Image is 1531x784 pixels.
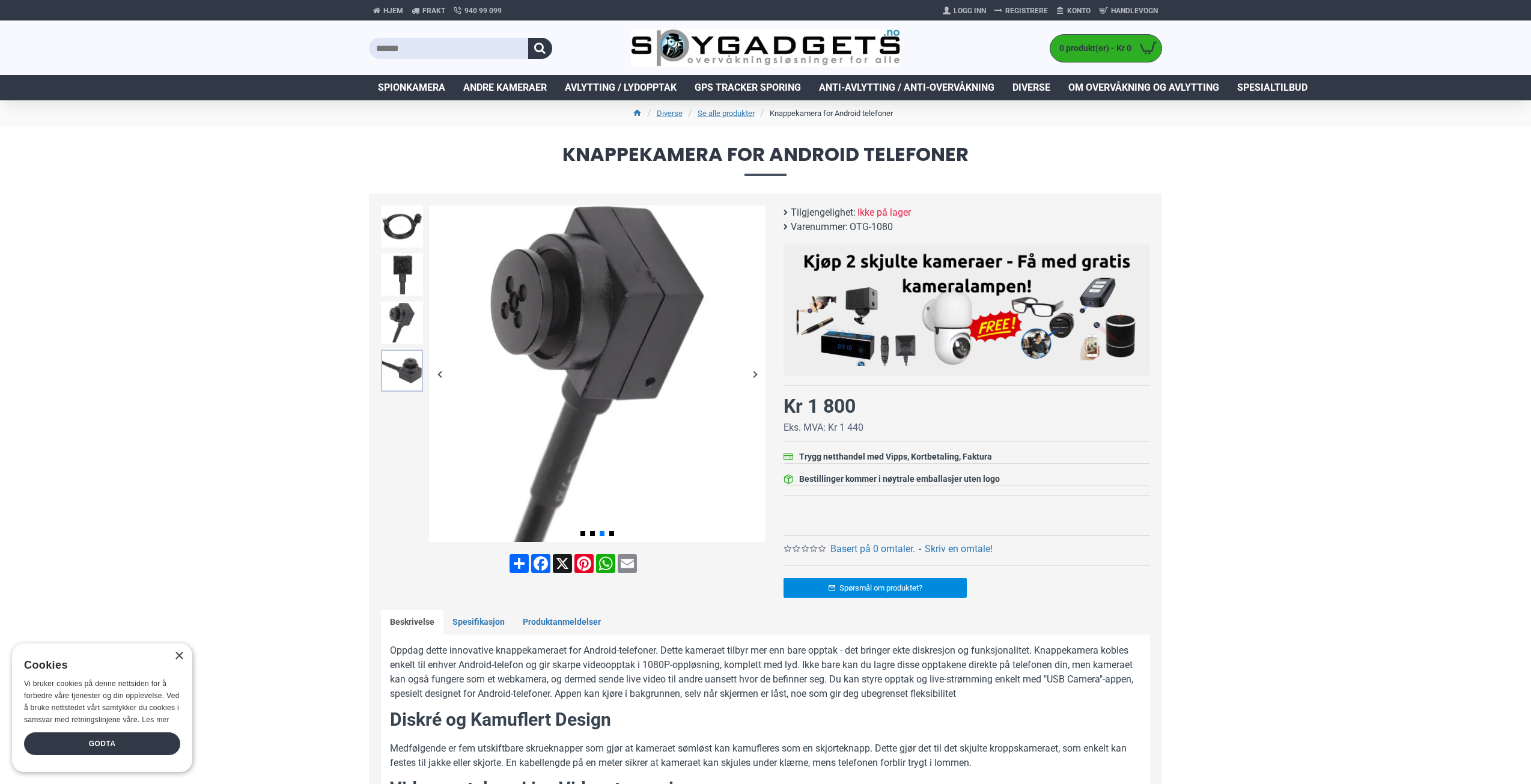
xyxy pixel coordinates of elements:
a: Spesifikasjon [443,610,514,635]
a: Diverse [1003,75,1059,100]
span: Konto [1067,5,1091,16]
span: Go to slide 1 [580,531,585,536]
img: Skjult knappekamera til skjorte eller jakke - SpyGadgets.no [381,302,423,344]
div: Kr 1 800 [784,392,856,421]
a: Pinterest [573,554,595,573]
span: Om overvåkning og avlytting [1068,81,1219,95]
span: Handlevogn [1111,5,1158,16]
a: Logg Inn [939,1,990,20]
b: Varenummer: [791,220,848,234]
a: Facebook [530,554,552,573]
a: Les mer, opens a new window [142,716,169,724]
span: Ikke på lager [857,205,911,220]
a: Share [508,554,530,573]
a: Konto [1052,1,1095,20]
p: Medfølgende er fem utskiftbare skrueknapper som gjør at kameraet sømløst kan kamufleres som en sk... [390,741,1141,770]
a: Diverse [657,108,683,120]
span: GPS Tracker Sporing [695,81,801,95]
span: 940 99 099 [464,5,502,16]
span: Logg Inn [954,5,986,16]
span: 0 produkt(er) - Kr 0 [1050,42,1134,55]
a: GPS Tracker Sporing [686,75,810,100]
span: Vi bruker cookies på denne nettsiden for å forbedre våre tjenester og din opplevelse. Ved å bruke... [24,679,180,723]
h2: Diskré og Kamuflert Design [390,707,1141,732]
span: Spesialtilbud [1237,81,1307,95]
a: Basert på 0 omtaler. [830,542,915,556]
div: Close [174,652,183,661]
span: Go to slide 2 [590,531,595,536]
span: Andre kameraer [463,81,547,95]
span: Hjem [383,5,403,16]
div: Godta [24,732,180,755]
span: Registrere [1005,5,1048,16]
a: WhatsApp [595,554,616,573]
img: Skjult knappekamera til skjorte eller jakke - SpyGadgets.no [381,205,423,248]
a: X [552,554,573,573]
a: Registrere [990,1,1052,20]
img: Skjult knappekamera til skjorte eller jakke - SpyGadgets.no [381,350,423,392]
div: Trygg netthandel med Vipps, Kortbetaling, Faktura [799,451,992,463]
a: Spørsmål om produktet? [784,578,967,598]
b: - [919,543,921,555]
a: Andre kameraer [454,75,556,100]
a: 0 produkt(er) - Kr 0 [1050,35,1161,62]
a: Se alle produkter [698,108,755,120]
span: OTG-1080 [850,220,893,234]
img: SpyGadgets.no [631,29,901,68]
a: Skriv en omtale! [925,542,993,556]
a: Spesialtilbud [1228,75,1316,100]
div: Bestillinger kommer i nøytrale emballasjer uten logo [799,473,1000,485]
a: Beskrivelse [381,610,443,635]
a: Om overvåkning og avlytting [1059,75,1228,100]
span: Diverse [1012,81,1050,95]
span: Go to slide 3 [600,531,604,536]
span: Spionkamera [378,81,445,95]
a: Produktanmeldelser [514,610,610,635]
div: Cookies [24,652,172,678]
a: Anti-avlytting / Anti-overvåkning [810,75,1003,100]
a: Handlevogn [1095,1,1162,20]
div: Next slide [744,363,765,384]
a: Spionkamera [369,75,454,100]
a: Email [616,554,638,573]
img: Skjult knappekamera til skjorte eller jakke - SpyGadgets.no [381,254,423,296]
span: Avlytting / Lydopptak [565,81,677,95]
img: Skjult knappekamera til skjorte eller jakke - SpyGadgets.no [429,205,765,542]
b: Tilgjengelighet: [791,205,856,220]
div: Previous slide [429,363,450,384]
span: Frakt [422,5,445,16]
img: Kjøp 2 skjulte kameraer – Få med gratis kameralampe! [793,251,1141,366]
span: Go to slide 4 [609,531,614,536]
span: Anti-avlytting / Anti-overvåkning [819,81,994,95]
span: Knappekamera for Android telefoner [369,145,1162,175]
a: Avlytting / Lydopptak [556,75,686,100]
p: Oppdag dette innovative knappekameraet for Android-telefoner. Dette kameraet tilbyr mer enn bare ... [390,643,1141,701]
